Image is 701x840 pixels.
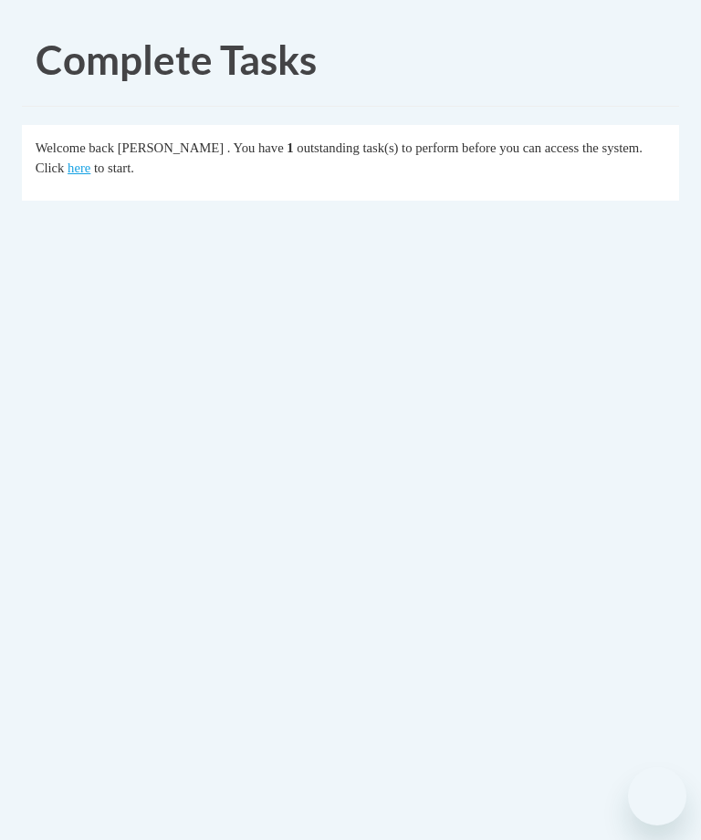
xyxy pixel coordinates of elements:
a: here [68,161,90,175]
iframe: Button to launch messaging window [628,767,686,825]
span: . You have [227,140,284,155]
span: [PERSON_NAME] [118,140,224,155]
span: Welcome back [36,140,114,155]
span: 1 [287,140,293,155]
span: outstanding task(s) to perform before you can access the system. Click [36,140,643,175]
span: to start. [94,161,134,175]
span: Complete Tasks [36,36,317,83]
